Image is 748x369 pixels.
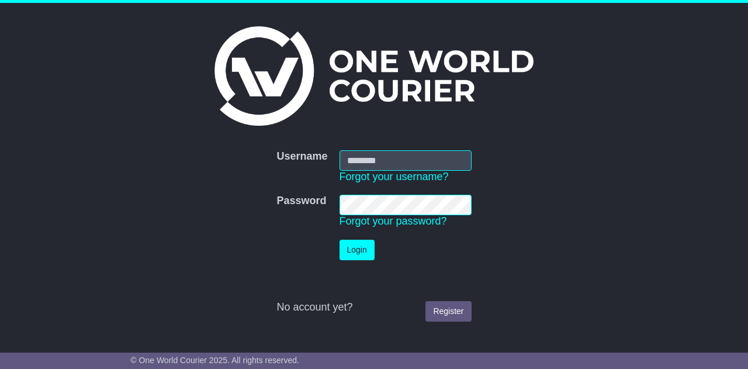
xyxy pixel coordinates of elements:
[130,356,299,365] span: © One World Courier 2025. All rights reserved.
[425,301,471,322] a: Register
[340,215,447,227] a: Forgot your password?
[276,301,471,314] div: No account yet?
[276,195,326,208] label: Password
[340,171,449,182] a: Forgot your username?
[276,150,327,163] label: Username
[214,26,534,126] img: One World
[340,240,375,260] button: Login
